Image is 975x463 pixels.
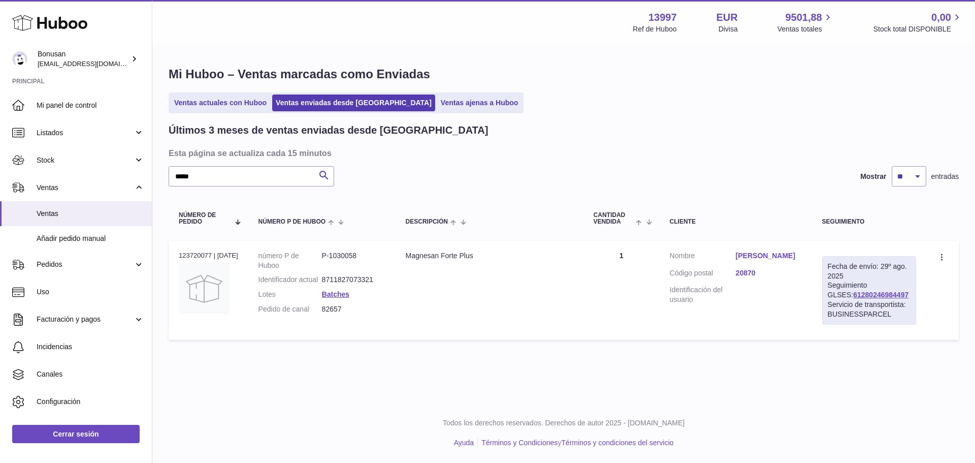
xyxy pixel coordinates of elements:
a: Ventas actuales con Huboo [171,95,270,111]
span: entradas [931,172,959,181]
span: [EMAIL_ADDRESS][DOMAIN_NAME] [38,59,149,68]
span: Añadir pedido manual [37,234,144,243]
a: Términos y condiciones del servicio [561,439,673,447]
span: Ventas totales [777,24,834,34]
p: Todos los derechos reservados. Derechos de autor 2025 - [DOMAIN_NAME] [160,418,967,428]
div: Ref de Huboo [633,24,676,34]
a: Ventas ajenas a Huboo [437,95,522,111]
span: Canales [37,369,144,379]
span: Ventas [37,183,134,193]
a: Términos y Condiciones [481,439,558,447]
span: Configuración [37,397,144,407]
a: 0,00 Stock total DISPONIBLE [873,11,963,34]
div: 123720077 | [DATE] [179,251,238,260]
a: Ayuda [454,439,474,447]
img: no-photo.jpg [179,263,230,314]
span: Stock total DISPONIBLE [873,24,963,34]
span: Descripción [406,219,448,225]
span: Número de pedido [179,212,229,225]
div: Divisa [719,24,738,34]
span: 9501,88 [785,11,822,24]
a: Cerrar sesión [12,425,140,443]
div: Seguimiento [822,219,916,225]
a: 20870 [736,268,802,278]
span: Ventas [37,209,144,219]
dd: P-1030058 [322,251,385,270]
dt: Identificación del usuario [670,285,736,304]
span: número P de Huboo [258,219,326,225]
span: Mi panel de control [37,101,144,110]
h1: Mi Huboo – Ventas marcadas como Enviadas [169,66,959,82]
dd: 82657 [322,304,385,314]
dt: Lotes [258,290,322,299]
dt: número P de Huboo [258,251,322,270]
a: 61280246984497 [853,291,908,299]
dd: 8711827073321 [322,275,385,285]
strong: EUR [717,11,738,24]
dt: Nombre [670,251,736,263]
h3: Esta página se actualiza cada 15 minutos [169,147,956,159]
div: Seguimiento GLSES: [822,256,916,325]
span: Listados [37,128,134,138]
li: y [478,438,673,448]
a: Ventas enviadas desde [GEOGRAPHIC_DATA] [272,95,435,111]
dt: Identificador actual [258,275,322,285]
dt: Pedido de canal [258,304,322,314]
h2: Últimos 3 meses de ventas enviadas desde [GEOGRAPHIC_DATA] [169,124,488,137]
div: Bonusan [38,49,129,69]
span: Uso [37,287,144,297]
span: 0,00 [931,11,951,24]
a: [PERSON_NAME] [736,251,802,261]
span: Pedidos [37,260,134,269]
div: Servicio de transportista: BUSINESSPARCEL [828,300,911,319]
div: Magnesan Forte Plus [406,251,573,261]
div: Fecha de envío: 29º ago. 2025 [828,262,911,281]
strong: 13997 [648,11,677,24]
span: Incidencias [37,342,144,352]
dt: Código postal [670,268,736,281]
img: info@bonusan.es [12,51,27,67]
td: 1 [583,241,660,340]
span: Stock [37,156,134,165]
a: 9501,88 Ventas totales [777,11,834,34]
span: Cantidad vendida [594,212,634,225]
div: Cliente [670,219,802,225]
a: Batches [322,290,349,298]
label: Mostrar [860,172,886,181]
span: Facturación y pagos [37,315,134,324]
